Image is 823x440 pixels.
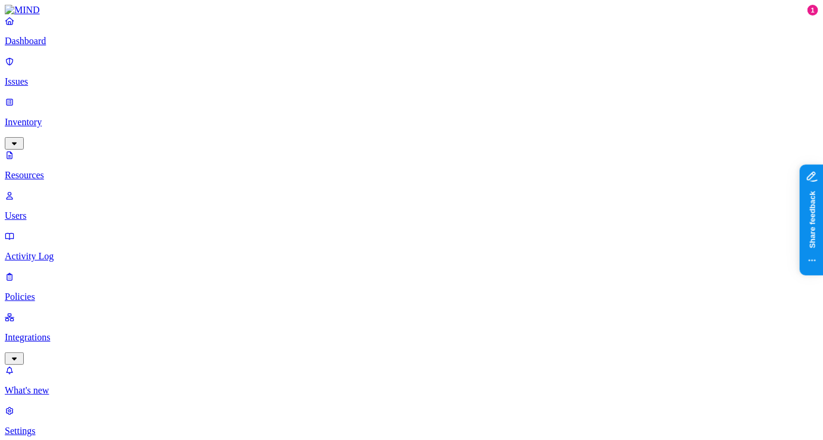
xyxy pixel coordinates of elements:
p: Integrations [5,332,818,343]
a: Activity Log [5,231,818,262]
a: Integrations [5,312,818,363]
p: Users [5,210,818,221]
p: Inventory [5,117,818,128]
a: Resources [5,150,818,181]
img: MIND [5,5,40,16]
p: What's new [5,385,818,396]
p: Settings [5,426,818,436]
a: Policies [5,271,818,302]
p: Activity Log [5,251,818,262]
p: Issues [5,76,818,87]
p: Policies [5,292,818,302]
p: Resources [5,170,818,181]
a: Inventory [5,97,818,148]
p: Dashboard [5,36,818,47]
a: MIND [5,5,818,16]
div: 1 [808,5,818,16]
a: What's new [5,365,818,396]
a: Issues [5,56,818,87]
a: Users [5,190,818,221]
a: Settings [5,405,818,436]
a: Dashboard [5,16,818,47]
